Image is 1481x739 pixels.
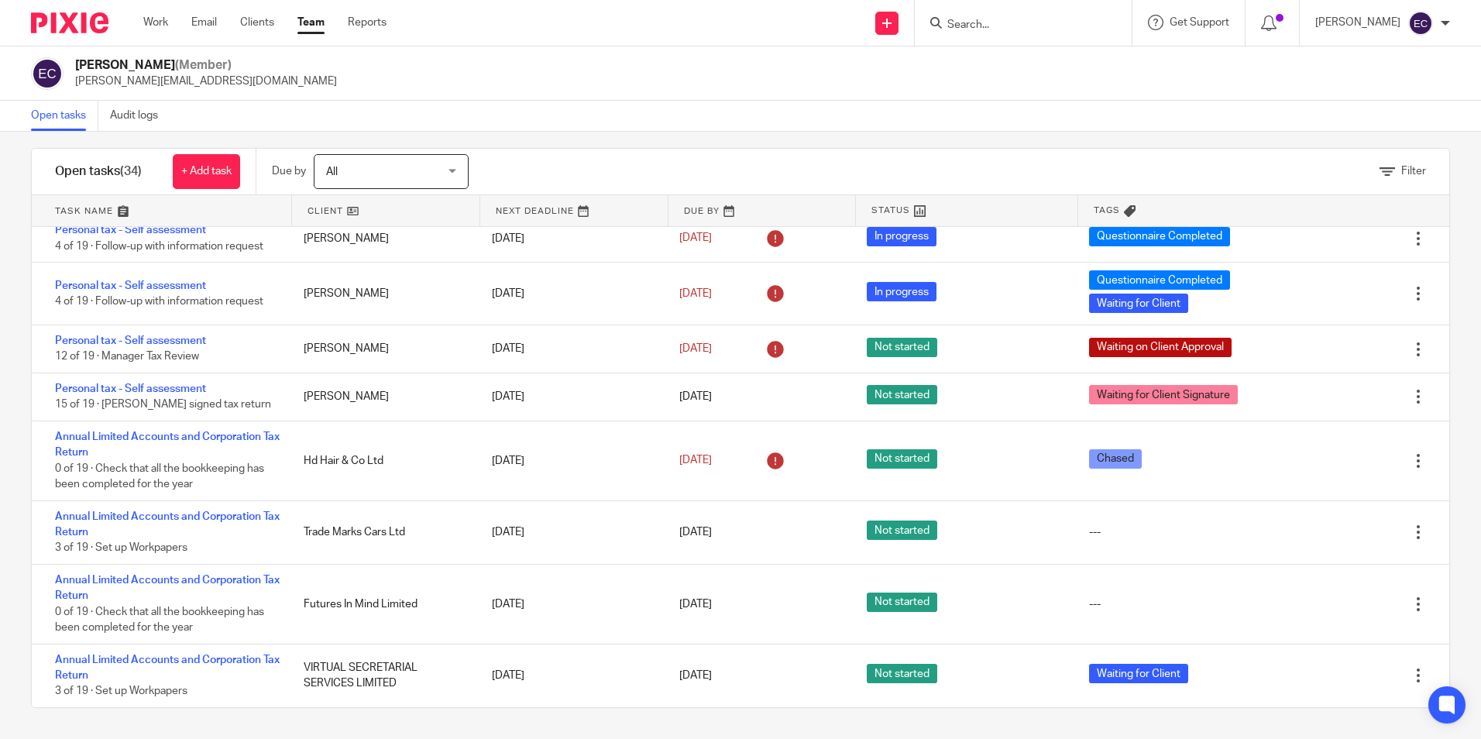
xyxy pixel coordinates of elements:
span: Questionnaire Completed [1089,270,1230,290]
span: All [326,167,338,177]
a: Annual Limited Accounts and Corporation Tax Return [55,511,280,538]
div: Hd Hair & Co Ltd [288,445,476,476]
span: 4 of 19 · Follow-up with information request [55,296,263,307]
div: [DATE] [476,589,664,620]
span: [DATE] [679,599,712,610]
p: [PERSON_NAME] [1315,15,1400,30]
span: Waiting for Client [1089,294,1188,313]
div: --- [1089,524,1101,540]
div: [DATE] [476,278,664,309]
h1: Open tasks [55,163,142,180]
span: [DATE] [679,670,712,681]
span: [DATE] [679,288,712,299]
span: [DATE] [679,455,712,466]
span: Get Support [1170,17,1229,28]
p: [PERSON_NAME][EMAIL_ADDRESS][DOMAIN_NAME] [75,74,337,89]
span: 4 of 19 · Follow-up with information request [55,241,263,252]
span: Status [871,204,910,217]
a: Personal tax - Self assessment [55,225,206,235]
div: [DATE] [476,517,664,548]
div: [DATE] [476,333,664,364]
a: Team [297,15,325,30]
div: [DATE] [476,445,664,476]
span: 3 of 19 · Set up Workpapers [55,686,187,697]
span: Filter [1401,166,1426,177]
span: Waiting for Client Signature [1089,385,1238,404]
a: Annual Limited Accounts and Corporation Tax Return [55,655,280,681]
div: [PERSON_NAME] [288,381,476,412]
span: Not started [867,521,937,540]
div: [DATE] [476,381,664,412]
span: 12 of 19 · Manager Tax Review [55,352,199,363]
a: Email [191,15,217,30]
span: 3 of 19 · Set up Workpapers [55,543,187,554]
a: Annual Limited Accounts and Corporation Tax Return [55,431,280,458]
span: Not started [867,338,937,357]
a: Work [143,15,168,30]
span: [DATE] [679,391,712,402]
input: Search [946,19,1085,33]
div: VIRTUAL SECRETARIAL SERVICES LIMITED [288,652,476,699]
div: [PERSON_NAME] [288,333,476,364]
span: Waiting on Client Approval [1089,338,1232,357]
span: [DATE] [679,527,712,538]
span: Not started [867,385,937,404]
a: Annual Limited Accounts and Corporation Tax Return [55,575,280,601]
h2: [PERSON_NAME] [75,57,337,74]
span: [DATE] [679,343,712,354]
span: Chased [1089,449,1142,469]
a: + Add task [173,154,240,189]
img: Pixie [31,12,108,33]
div: [DATE] [476,660,664,691]
span: Not started [867,664,937,683]
a: Personal tax - Self assessment [55,383,206,394]
div: [DATE] [476,223,664,254]
a: Open tasks [31,101,98,131]
img: svg%3E [31,57,64,90]
img: svg%3E [1408,11,1433,36]
span: [DATE] [679,233,712,244]
span: (34) [120,165,142,177]
span: In progress [867,227,936,246]
div: [PERSON_NAME] [288,278,476,309]
div: --- [1089,596,1101,612]
span: Questionnaire Completed [1089,227,1230,246]
span: Waiting for Client [1089,664,1188,683]
div: Trade Marks Cars Ltd [288,517,476,548]
div: Futures In Mind Limited [288,589,476,620]
span: Not started [867,593,937,612]
a: Personal tax - Self assessment [55,280,206,291]
p: Due by [272,163,306,179]
span: Not started [867,449,937,469]
span: (Member) [175,59,232,71]
span: Tags [1094,204,1120,217]
span: 0 of 19 · Check that all the bookkeeping has been completed for the year [55,607,264,634]
a: Personal tax - Self assessment [55,335,206,346]
a: Clients [240,15,274,30]
a: Audit logs [110,101,170,131]
div: [PERSON_NAME] [288,223,476,254]
span: 0 of 19 · Check that all the bookkeeping has been completed for the year [55,463,264,490]
span: 15 of 19 · [PERSON_NAME] signed tax return [55,400,271,411]
span: In progress [867,282,936,301]
a: Reports [348,15,387,30]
